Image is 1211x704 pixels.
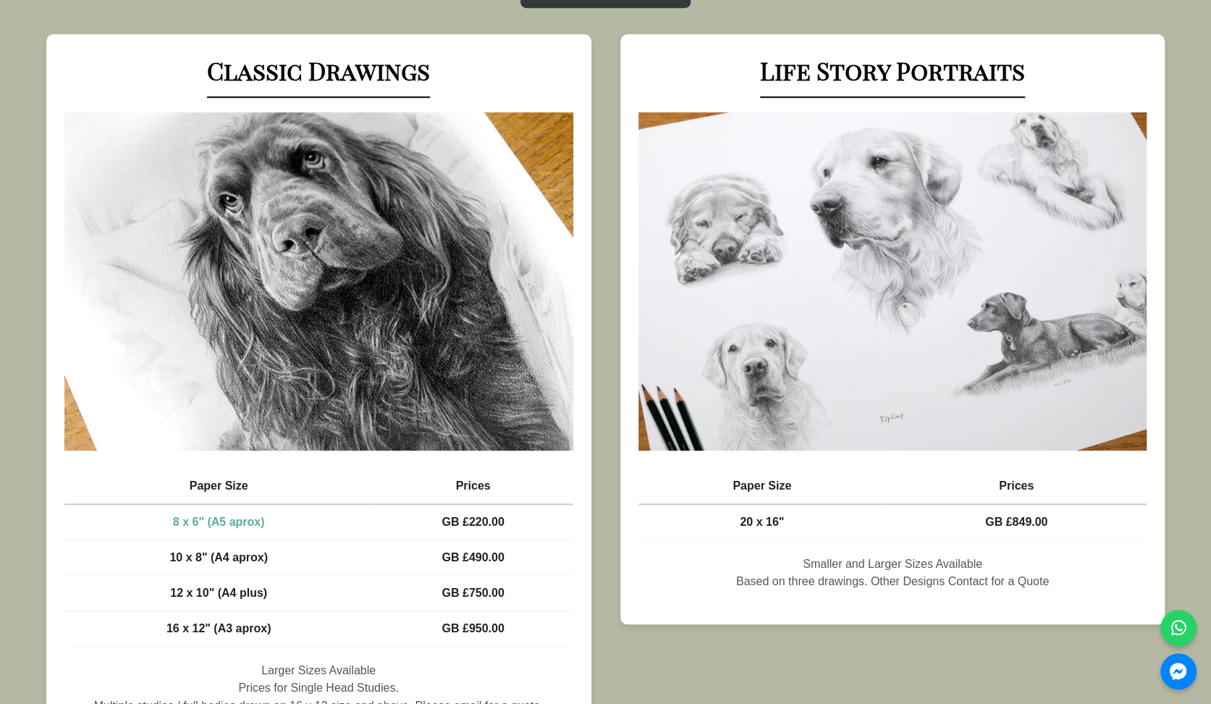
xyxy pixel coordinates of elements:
a: 8 x 6" (A5 aprox) [173,516,265,528]
img: Example of a life story pencil portrait artwork. [638,112,1147,451]
span: GB £490.00 [442,551,504,563]
span: Paper Size [733,479,791,492]
a: Life Story Portraits [760,54,1025,86]
span: Prices [456,479,491,492]
a: Messenger [1160,653,1197,690]
span: Paper Size [190,479,248,492]
img: Example of a classic pencil pet portrait showcasing detailed artwork. [64,112,573,451]
span: 12 x 10" (A4 plus) [170,587,267,599]
span: GB £220.00 [442,516,504,528]
p: Prices for Single Head Studies. [64,680,573,696]
a: Classic Drawings [207,54,430,86]
span: Prices [999,479,1034,492]
span: 16 x 12" (A3 aprox) [166,622,271,634]
a: WhatsApp [1160,610,1197,646]
span: 10 x 8" (A4 aprox) [169,551,268,563]
span: GB £950.00 [442,622,504,634]
p: Larger Sizes Available [64,663,573,679]
p: Smaller and Larger Sizes Available [638,556,1147,572]
span: GB £750.00 [442,587,504,599]
span: GB £849.00 [985,516,1047,528]
p: Based on three drawings. Other Designs Contact for a Quote [638,574,1147,590]
span: 20 x 16" [740,516,784,528]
